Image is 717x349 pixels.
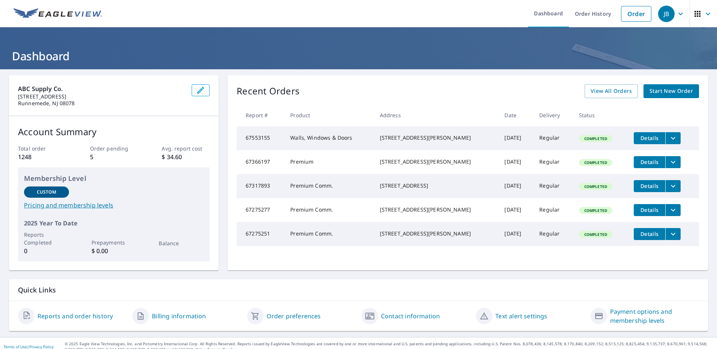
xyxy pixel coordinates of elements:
[533,222,573,246] td: Regular
[18,84,186,93] p: ABC Supply Co.
[634,228,665,240] button: detailsBtn-67275251
[498,104,533,126] th: Date
[18,125,210,139] p: Account Summary
[18,152,66,161] p: 1248
[284,222,373,246] td: Premium Comm.
[24,219,204,228] p: 2025 Year To Date
[90,152,138,161] p: 5
[591,87,632,96] span: View All Orders
[665,132,681,144] button: filesDropdownBtn-67553155
[498,198,533,222] td: [DATE]
[284,174,373,198] td: Premium Comm.
[638,182,661,189] span: Details
[665,156,681,168] button: filesDropdownBtn-67366197
[380,182,493,189] div: [STREET_ADDRESS]
[237,150,284,174] td: 67366197
[18,100,186,107] p: Runnemede, NJ 08078
[18,93,186,100] p: [STREET_ADDRESS]
[634,204,665,216] button: detailsBtn-67275277
[665,180,681,192] button: filesDropdownBtn-67317893
[585,84,638,98] a: View All Orders
[91,239,136,246] p: Prepayments
[152,312,206,321] a: Billing information
[533,150,573,174] td: Regular
[18,145,66,152] p: Total order
[4,345,54,349] p: |
[380,134,493,142] div: [STREET_ADDRESS][PERSON_NAME]
[24,246,69,255] p: 0
[237,222,284,246] td: 67275251
[573,104,628,126] th: Status
[90,145,138,152] p: Order pending
[621,6,651,22] a: Order
[284,150,373,174] td: Premium
[638,206,661,213] span: Details
[634,180,665,192] button: detailsBtn-67317893
[533,198,573,222] td: Regular
[649,87,693,96] span: Start New Order
[18,285,699,295] p: Quick Links
[658,6,675,22] div: JB
[284,104,373,126] th: Product
[9,48,708,64] h1: Dashboard
[533,126,573,150] td: Regular
[13,8,102,19] img: EV Logo
[237,198,284,222] td: 67275277
[267,312,321,321] a: Order preferences
[498,126,533,150] td: [DATE]
[24,173,204,183] p: Membership Level
[380,206,493,213] div: [STREET_ADDRESS][PERSON_NAME]
[237,126,284,150] td: 67553155
[495,312,547,321] a: Text alert settings
[284,198,373,222] td: Premium Comm.
[37,189,56,195] p: Custom
[634,132,665,144] button: detailsBtn-67553155
[24,231,69,246] p: Reports Completed
[580,232,612,237] span: Completed
[91,246,136,255] p: $ 0.00
[498,150,533,174] td: [DATE]
[533,174,573,198] td: Regular
[284,126,373,150] td: Walls, Windows & Doors
[498,222,533,246] td: [DATE]
[380,230,493,237] div: [STREET_ADDRESS][PERSON_NAME]
[634,156,665,168] button: detailsBtn-67366197
[162,145,210,152] p: Avg. report cost
[162,152,210,161] p: $ 34.60
[580,136,612,141] span: Completed
[24,201,204,210] a: Pricing and membership levels
[37,312,113,321] a: Reports and order history
[374,104,499,126] th: Address
[665,228,681,240] button: filesDropdownBtn-67275251
[380,158,493,166] div: [STREET_ADDRESS][PERSON_NAME]
[580,208,612,213] span: Completed
[638,134,661,142] span: Details
[381,312,440,321] a: Contact information
[159,239,204,247] p: Balance
[665,204,681,216] button: filesDropdownBtn-67275277
[237,174,284,198] td: 67317893
[533,104,573,126] th: Delivery
[610,307,699,325] a: Payment options and membership levels
[580,184,612,189] span: Completed
[237,104,284,126] th: Report #
[580,160,612,165] span: Completed
[638,158,661,166] span: Details
[498,174,533,198] td: [DATE]
[643,84,699,98] a: Start New Order
[638,230,661,237] span: Details
[237,84,300,98] p: Recent Orders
